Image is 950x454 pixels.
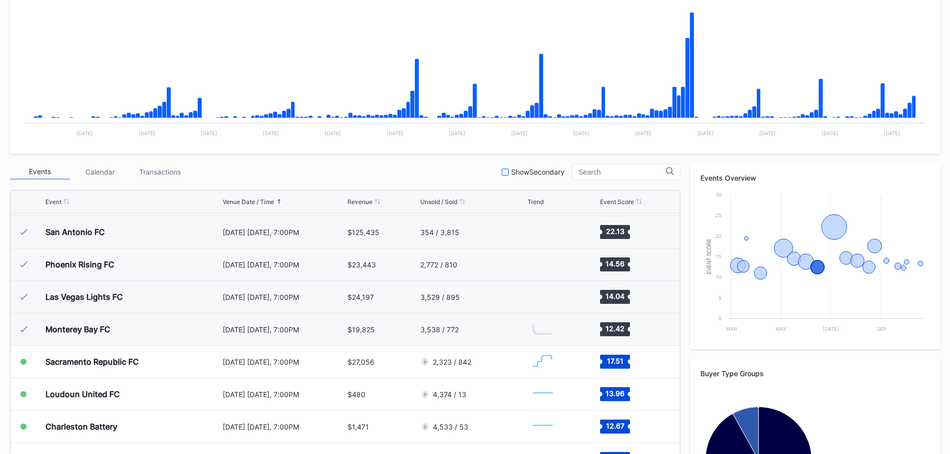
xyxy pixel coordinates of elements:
[420,198,457,206] div: Unsold / Sold
[528,284,558,309] svg: Chart title
[45,198,61,206] div: Event
[45,227,105,237] div: San Antonio FC
[45,357,139,367] div: Sacramento Republic FC
[700,190,930,339] svg: Chart title
[759,130,776,136] text: [DATE]
[528,252,558,277] svg: Chart title
[45,389,120,399] div: Loudoun United FC
[433,390,466,399] div: 4,374 / 13
[776,326,787,332] text: May
[45,259,114,269] div: Phoenix Rising FC
[420,293,460,301] div: 3,529 / 895
[347,390,365,399] div: $480
[420,228,459,236] div: 354 / 3,815
[606,292,625,300] text: 14.04
[420,325,459,334] div: 3,538 / 772
[45,292,123,302] div: Las Vegas Lights FC
[347,325,375,334] div: $19,825
[223,423,345,431] div: [DATE] [DATE], 7:00PM
[10,164,70,180] div: Events
[528,382,558,407] svg: Chart title
[511,168,565,176] div: Show Secondary
[433,358,471,366] div: 2,323 / 842
[70,164,130,180] div: Calendar
[579,168,666,176] input: Search
[223,260,345,269] div: [DATE] [DATE], 7:00PM
[223,198,274,206] div: Venue Date / Time
[528,198,544,206] div: Trend
[706,238,712,274] text: Event Score
[823,326,839,332] text: [DATE]
[347,228,379,236] div: $125,435
[387,130,403,136] text: [DATE]
[606,259,625,268] text: 14.56
[726,326,737,332] text: Mar
[130,164,190,180] div: Transactions
[139,130,155,136] text: [DATE]
[716,274,721,280] text: 10
[528,349,558,374] svg: Chart title
[716,253,721,259] text: 15
[201,130,217,136] text: [DATE]
[697,130,714,136] text: [DATE]
[700,369,930,378] div: Buyer Type Groups
[347,423,369,431] div: $1,471
[606,227,624,235] text: 22.13
[528,220,558,244] svg: Chart title
[223,228,345,236] div: [DATE] [DATE], 7:00PM
[45,324,110,334] div: Monterey Bay FC
[635,130,651,136] text: [DATE]
[347,260,376,269] div: $23,443
[877,326,886,332] text: Sep
[884,130,900,136] text: [DATE]
[347,198,372,206] div: Revenue
[511,130,528,136] text: [DATE]
[347,293,374,301] div: $24,197
[324,130,341,136] text: [DATE]
[223,358,345,366] div: [DATE] [DATE], 7:00PM
[606,422,624,430] text: 12.67
[528,414,558,439] svg: Chart title
[223,293,345,301] div: [DATE] [DATE], 7:00PM
[528,317,558,342] svg: Chart title
[715,233,721,239] text: 20
[433,423,468,431] div: 4,533 / 53
[347,358,374,366] div: $27,056
[606,324,625,333] text: 12.42
[700,174,930,182] div: Events Overview
[76,130,93,136] text: [DATE]
[606,389,625,398] text: 13.96
[715,212,721,218] text: 25
[600,198,634,206] div: Event Score
[718,295,721,301] text: 5
[263,130,279,136] text: [DATE]
[223,390,345,399] div: [DATE] [DATE], 7:00PM
[45,422,117,432] div: Charleston Battery
[607,357,623,365] text: 17.51
[573,130,590,136] text: [DATE]
[420,260,457,269] div: 2,772 / 810
[822,130,838,136] text: [DATE]
[718,315,721,321] text: 0
[449,130,465,136] text: [DATE]
[223,325,345,334] div: [DATE] [DATE], 7:00PM
[715,192,721,198] text: 30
